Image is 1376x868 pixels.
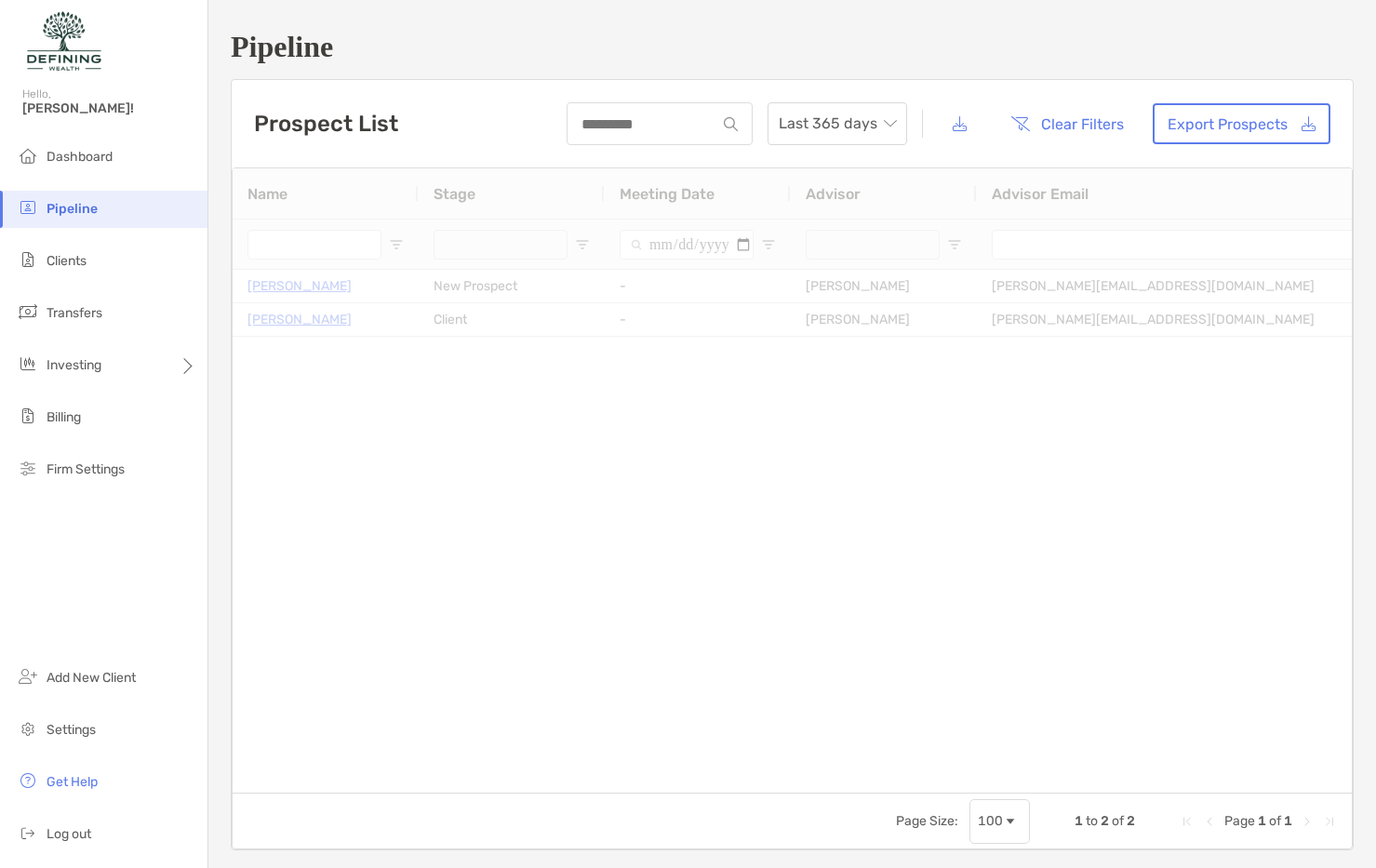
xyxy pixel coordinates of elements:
[1075,813,1083,829] span: 1
[896,813,958,829] div: Page Size:
[47,357,101,373] span: Investing
[724,117,738,131] img: input icon
[1284,813,1292,829] span: 1
[1224,813,1255,829] span: Page
[47,201,98,217] span: Pipeline
[231,30,1354,64] h1: Pipeline
[1258,813,1266,829] span: 1
[1322,814,1337,829] div: Last Page
[1300,814,1315,829] div: Next Page
[1086,813,1098,829] span: to
[17,665,39,688] img: add_new_client icon
[17,405,39,427] img: billing icon
[17,821,39,844] img: logout icon
[1101,813,1109,829] span: 2
[969,799,1030,844] div: Page Size
[1127,813,1135,829] span: 2
[1153,103,1330,144] a: Export Prospects
[47,670,136,686] span: Add New Client
[47,253,87,269] span: Clients
[17,353,39,375] img: investing icon
[996,103,1138,144] button: Clear Filters
[17,457,39,479] img: firm-settings icon
[22,100,196,116] span: [PERSON_NAME]!
[17,196,39,219] img: pipeline icon
[17,248,39,271] img: clients icon
[1112,813,1124,829] span: of
[47,774,98,790] span: Get Help
[978,813,1003,829] div: 100
[47,722,96,738] span: Settings
[47,149,113,165] span: Dashboard
[47,826,91,842] span: Log out
[47,461,125,477] span: Firm Settings
[254,111,398,137] h3: Prospect List
[17,144,39,167] img: dashboard icon
[17,769,39,792] img: get-help icon
[1180,814,1195,829] div: First Page
[47,409,81,425] span: Billing
[1202,814,1217,829] div: Previous Page
[779,103,896,144] span: Last 365 days
[17,717,39,740] img: settings icon
[22,7,106,74] img: Zoe Logo
[17,300,39,323] img: transfers icon
[47,305,102,321] span: Transfers
[1269,813,1281,829] span: of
